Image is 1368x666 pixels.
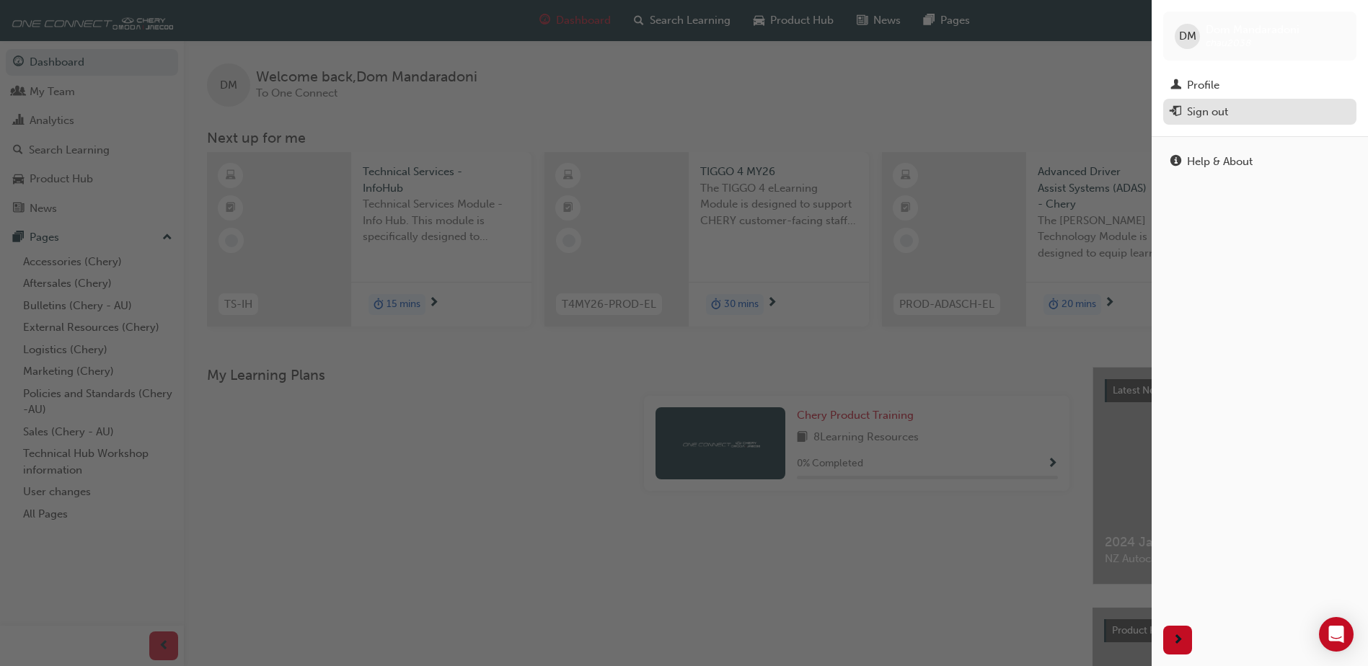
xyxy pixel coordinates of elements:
[1206,23,1299,36] span: Dom Mandaradoni
[1163,72,1356,99] a: Profile
[1206,37,1251,49] span: chau2038
[1187,154,1253,170] div: Help & About
[1179,28,1196,45] span: DM
[1170,79,1181,92] span: man-icon
[1163,99,1356,125] button: Sign out
[1170,106,1181,119] span: exit-icon
[1319,617,1354,652] div: Open Intercom Messenger
[1170,156,1181,169] span: info-icon
[1163,148,1356,175] a: Help & About
[1187,77,1219,94] div: Profile
[1173,631,1183,649] span: next-icon
[1187,104,1228,120] div: Sign out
